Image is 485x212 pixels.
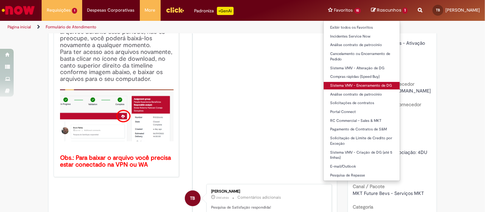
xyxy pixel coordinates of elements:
[353,101,422,108] b: Telefone da agência/fornecedor
[324,91,400,98] a: Análise contrato de patrocínio
[185,190,201,206] div: Tainah Gasparotto Bueno
[324,126,400,133] a: Pagamento de Contratos de S&M
[145,7,156,14] span: More
[353,204,373,210] b: Categoria
[324,65,400,72] a: Sistema VMV - Alteração de DG
[5,21,318,33] ul: Trilhas de página
[194,7,234,15] div: Padroniza
[216,196,229,200] span: 24d atrás
[324,24,400,31] a: Exibir todos os Favoritos
[324,108,400,116] a: Portal Connect
[324,163,400,170] a: E-mail/Outlook
[445,7,480,13] span: [PERSON_NAME]
[60,154,173,169] b: Obs.: Para baixar o arquivo você precisa estar conectado na VPN ou WA
[353,190,424,196] span: MKT Future Bevs - Serviços MKT
[402,8,408,14] span: 1
[324,73,400,81] a: Compras rápidas (Speed Buy)
[324,172,400,179] a: Pesquisa de Repasse
[217,7,234,15] p: +GenAi
[324,99,400,107] a: Solicitações de contratos
[324,50,400,63] a: Cancelamento ou Encerramento de Pedido
[324,149,400,161] a: Sistema VMV - Criação de DG (até 5 linhas)
[60,89,174,141] img: x_mdbda_azure_blob.picture2.png
[324,135,400,147] a: Solicitação de Limite de Credito por Exceção
[354,8,361,14] span: 15
[8,24,31,30] a: Página inicial
[190,190,195,207] span: TB
[166,5,184,15] img: click_logo_yellow_360x200.png
[87,7,135,14] span: Despesas Corporativas
[353,183,385,189] b: Canal / Pacote
[72,8,77,14] span: 1
[211,205,325,210] p: Pesquisa de Satisfação respondida!
[324,117,400,125] a: RC Commercial – Sales & MKT
[353,81,415,87] b: Email da agência/fornecedor
[46,24,96,30] a: Formulário de Atendimento
[216,196,229,200] time: 05/09/2025 17:00:32
[371,7,408,14] a: Rascunhos
[377,7,401,13] span: Rascunhos
[323,20,400,181] ul: Favoritos
[324,82,400,89] a: Sistema VMV - Encerramento de DG
[436,8,440,12] span: TB
[237,195,281,200] small: Comentários adicionais
[324,41,400,49] a: Análise contrato de patrocínio
[211,189,325,194] div: [PERSON_NAME]
[47,7,71,14] span: Requisições
[1,3,36,17] img: ServiceNow
[324,33,400,40] a: Incidentes Service Now
[334,7,353,14] span: Favoritos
